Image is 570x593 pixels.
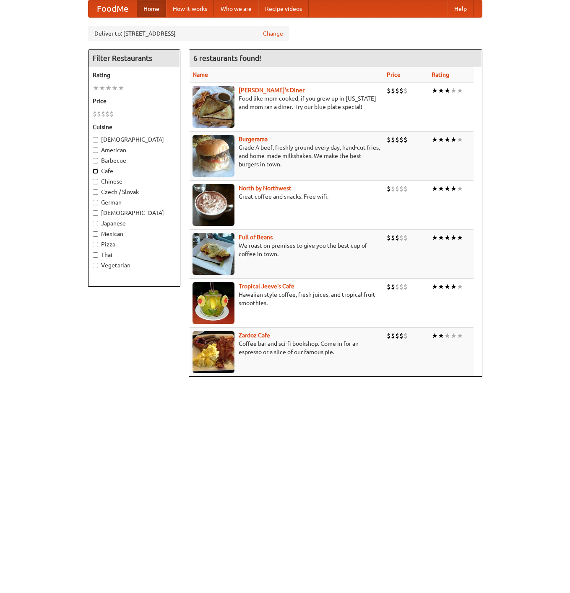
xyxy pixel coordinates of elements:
[432,331,438,340] li: ★
[93,158,98,163] input: Barbecue
[93,146,176,154] label: American
[88,50,180,67] h4: Filter Restaurants
[105,83,112,93] li: ★
[93,167,176,175] label: Cafe
[239,87,305,93] a: [PERSON_NAME]'s Diner
[391,331,395,340] li: $
[403,331,408,340] li: $
[93,261,176,269] label: Vegetarian
[93,198,176,207] label: German
[193,192,380,201] p: Great coffee and snacks. Free wifi.
[395,184,399,193] li: $
[438,233,444,242] li: ★
[457,282,463,291] li: ★
[387,86,391,95] li: $
[239,136,268,142] a: Burgerama
[444,135,450,144] li: ★
[403,86,408,95] li: $
[432,282,438,291] li: ★
[93,97,176,105] h5: Price
[93,242,98,247] input: Pizza
[93,188,176,196] label: Czech / Slovak
[432,71,449,78] a: Rating
[93,189,98,195] input: Czech / Slovak
[395,233,399,242] li: $
[438,282,444,291] li: ★
[93,123,176,131] h5: Cuisine
[93,209,176,217] label: [DEMOGRAPHIC_DATA]
[93,230,176,238] label: Mexican
[93,137,98,142] input: [DEMOGRAPHIC_DATA]
[399,86,403,95] li: $
[193,339,380,356] p: Coffee bar and sci-fi bookshop. Come in for an espresso or a slice of our famous pie.
[93,263,98,268] input: Vegetarian
[193,184,234,226] img: north.jpg
[444,86,450,95] li: ★
[438,86,444,95] li: ★
[448,0,474,17] a: Help
[93,200,98,205] input: German
[193,135,234,177] img: burgerama.jpg
[118,83,124,93] li: ★
[444,331,450,340] li: ★
[457,86,463,95] li: ★
[109,109,114,119] li: $
[444,282,450,291] li: ★
[395,331,399,340] li: $
[93,109,97,119] li: $
[450,233,457,242] li: ★
[239,283,294,290] a: Tropical Jeeve's Cafe
[395,86,399,95] li: $
[93,251,176,259] label: Thai
[399,233,403,242] li: $
[432,135,438,144] li: ★
[239,185,292,192] a: North by Northwest
[88,0,137,17] a: FoodMe
[93,210,98,216] input: [DEMOGRAPHIC_DATA]
[450,331,457,340] li: ★
[93,83,99,93] li: ★
[193,71,208,78] a: Name
[457,184,463,193] li: ★
[432,184,438,193] li: ★
[387,282,391,291] li: $
[391,86,395,95] li: $
[399,135,403,144] li: $
[239,234,273,241] a: Full of Beans
[93,71,176,79] h5: Rating
[93,179,98,184] input: Chinese
[193,143,380,168] p: Grade A beef, freshly ground every day, hand-cut fries, and home-made milkshakes. We make the bes...
[93,221,98,226] input: Japanese
[137,0,166,17] a: Home
[193,241,380,258] p: We roast on premises to give you the best cup of coffee in town.
[450,86,457,95] li: ★
[112,83,118,93] li: ★
[93,252,98,258] input: Thai
[391,135,395,144] li: $
[391,282,395,291] li: $
[457,135,463,144] li: ★
[263,29,283,38] a: Change
[387,184,391,193] li: $
[93,231,98,237] input: Mexican
[395,135,399,144] li: $
[93,135,176,144] label: [DEMOGRAPHIC_DATA]
[88,26,289,41] div: Deliver to: [STREET_ADDRESS]
[438,331,444,340] li: ★
[193,86,234,128] img: sallys.jpg
[239,332,270,339] a: Zardoz Cafe
[193,233,234,275] img: beans.jpg
[403,282,408,291] li: $
[101,109,105,119] li: $
[387,233,391,242] li: $
[105,109,109,119] li: $
[395,282,399,291] li: $
[93,148,98,153] input: American
[93,168,98,174] input: Cafe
